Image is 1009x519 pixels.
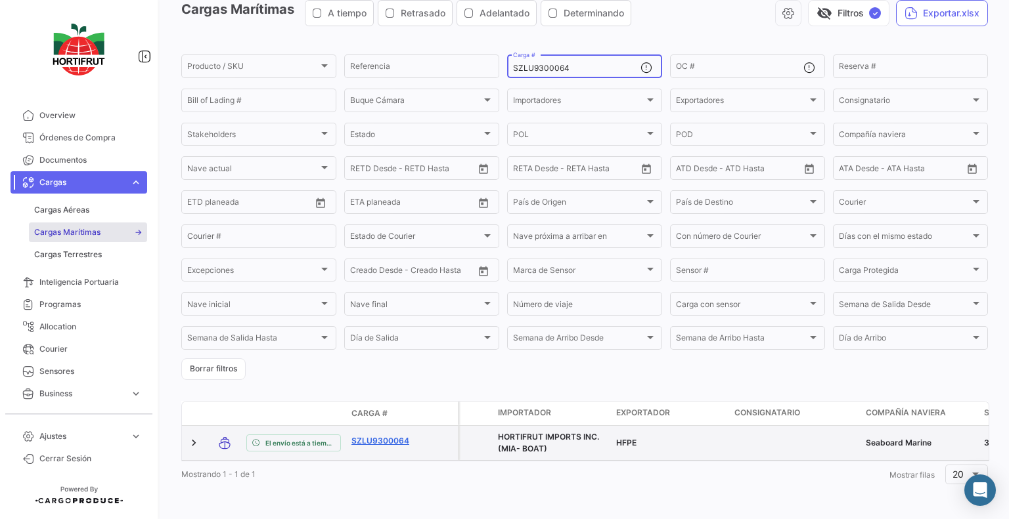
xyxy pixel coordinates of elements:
[350,165,374,175] input: Desde
[39,276,142,288] span: Inteligencia Portuaria
[616,438,637,447] span: HFPE
[474,159,493,178] button: Open calendar
[401,7,445,20] span: Retrasado
[729,402,861,425] datatable-header-cell: Consignatario
[11,338,147,360] a: Courier
[46,16,112,83] img: logo-hortifrut.svg
[498,407,551,419] span: Importador
[311,193,330,213] button: Open calendar
[187,268,319,277] span: Excepciones
[181,358,246,380] button: Borrar filtros
[799,159,819,178] button: Open calendar
[474,261,493,281] button: Open calendar
[513,268,644,277] span: Marca de Sensor
[11,293,147,316] a: Programas
[34,226,101,238] span: Cargas Marítimas
[187,64,319,73] span: Producto / SKU
[412,268,471,277] input: Creado Hasta
[328,7,367,20] span: A tiempo
[541,1,631,26] button: Determinando
[460,402,493,425] datatable-header-cell: Carga Protegida
[513,165,537,175] input: Desde
[513,335,644,344] span: Semana de Arribo Desde
[11,127,147,149] a: Órdenes de Compra
[727,165,786,175] input: ATD Hasta
[130,176,142,188] span: expand_more
[839,132,970,141] span: Compañía naviera
[39,430,125,442] span: Ajustes
[350,199,374,209] input: Desde
[513,132,644,141] span: POL
[480,7,529,20] span: Adelantado
[953,468,964,480] span: 20
[208,408,241,419] datatable-header-cell: Modo de Transporte
[39,453,142,465] span: Cerrar Sesión
[676,335,807,344] span: Semana de Arribo Hasta
[241,408,346,419] datatable-header-cell: Estado de Envio
[378,1,452,26] button: Retrasado
[839,234,970,243] span: Días con el mismo estado
[11,149,147,171] a: Documentos
[265,438,335,448] span: El envío está a tiempo.
[187,132,319,141] span: Stakeholders
[676,302,807,311] span: Carga con sensor
[350,302,482,311] span: Nave final
[839,335,970,344] span: Día de Arribo
[130,430,142,442] span: expand_more
[866,438,931,447] span: Seaboard Marine
[676,98,807,107] span: Exportadores
[11,104,147,127] a: Overview
[29,245,147,264] a: Cargas Terrestres
[29,222,147,242] a: Cargas Marítimas
[39,110,142,121] span: Overview
[220,199,279,209] input: Hasta
[350,335,482,344] span: Día de Salida
[11,360,147,383] a: Sensores
[187,335,319,344] span: Semana de Salida Hasta
[187,302,319,311] span: Nave inicial
[39,365,142,377] span: Sensores
[351,435,420,447] a: SZLU9300064
[869,7,881,19] span: ✓
[839,165,879,175] input: ATA Desde
[11,316,147,338] a: Allocation
[611,402,729,425] datatable-header-cell: Exportador
[34,204,89,216] span: Cargas Aéreas
[181,469,256,479] span: Mostrando 1 - 1 de 1
[351,407,388,419] span: Carga #
[457,1,536,26] button: Adelantado
[513,98,644,107] span: Importadores
[493,402,611,425] datatable-header-cell: Importador
[546,165,605,175] input: Hasta
[383,199,442,209] input: Hasta
[839,268,970,277] span: Carga Protegida
[346,402,425,425] datatable-header-cell: Carga #
[39,154,142,166] span: Documentos
[676,132,807,141] span: POD
[305,1,373,26] button: A tiempo
[676,234,807,243] span: Con número de Courier
[39,343,142,355] span: Courier
[350,268,403,277] input: Creado Desde
[11,271,147,293] a: Inteligencia Portuaria
[130,388,142,400] span: expand_more
[962,159,982,178] button: Open calendar
[39,388,125,400] span: Business
[564,7,624,20] span: Determinando
[861,402,979,425] datatable-header-cell: Compañía naviera
[866,407,946,419] span: Compañía naviera
[513,234,644,243] span: Nave próxima a arribar en
[34,249,102,260] span: Cargas Terrestres
[29,200,147,220] a: Cargas Aéreas
[187,436,200,449] a: Expand/Collapse Row
[676,165,717,175] input: ATD Desde
[39,132,142,144] span: Órdenes de Compra
[817,5,832,21] span: visibility_off
[513,199,644,209] span: País de Origen
[383,165,442,175] input: Hasta
[964,474,996,506] div: Abrir Intercom Messenger
[839,98,970,107] span: Consignatario
[839,302,970,311] span: Semana de Salida Desde
[474,193,493,213] button: Open calendar
[39,321,142,333] span: Allocation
